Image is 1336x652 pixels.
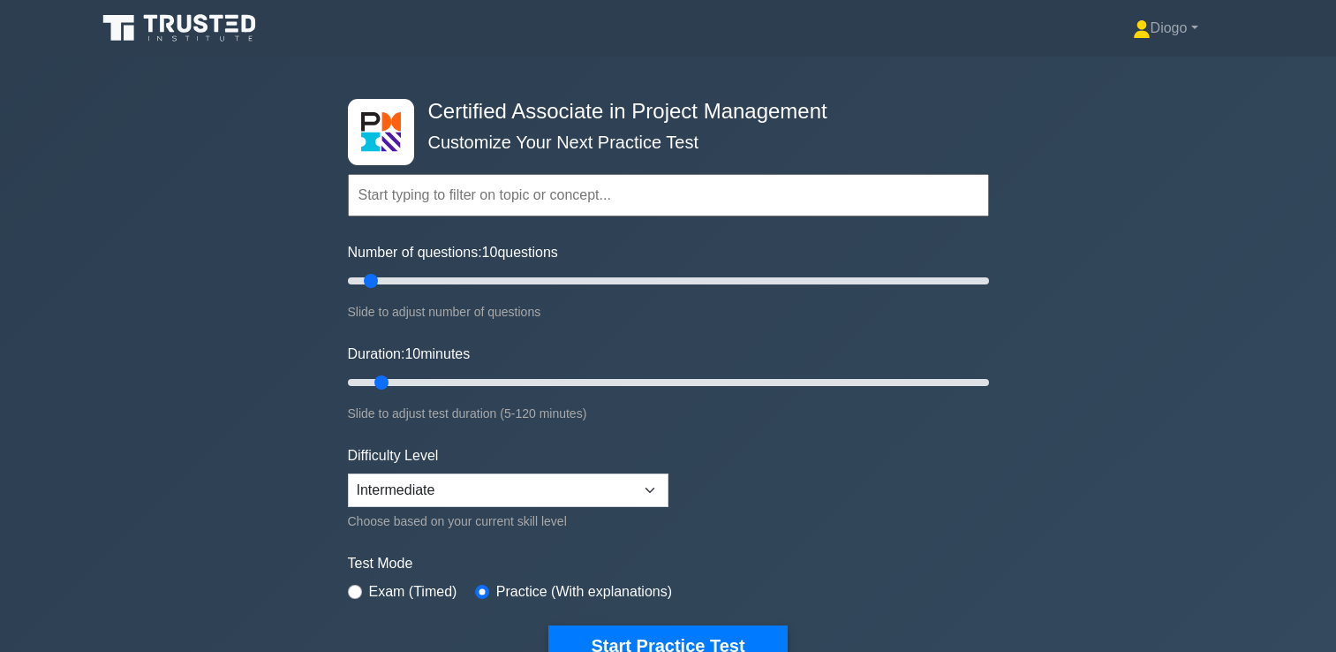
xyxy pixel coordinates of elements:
[348,174,989,216] input: Start typing to filter on topic or concept...
[404,346,420,361] span: 10
[348,344,471,365] label: Duration: minutes
[369,581,457,603] label: Exam (Timed)
[348,301,989,322] div: Slide to adjust number of questions
[348,242,558,263] label: Number of questions: questions
[348,511,668,532] div: Choose based on your current skill level
[348,445,439,466] label: Difficulty Level
[421,99,902,125] h4: Certified Associate in Project Management
[348,553,989,574] label: Test Mode
[348,403,989,424] div: Slide to adjust test duration (5-120 minutes)
[1091,11,1241,46] a: Diogo
[482,245,498,260] span: 10
[496,581,672,603] label: Practice (With explanations)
